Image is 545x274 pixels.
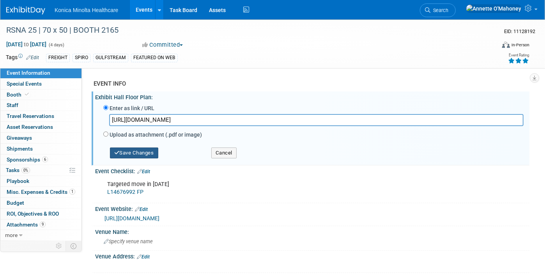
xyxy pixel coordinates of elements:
div: Event Checklist: [95,165,529,176]
span: Asset Reservations [7,124,53,130]
a: L14676992 FP [107,189,143,195]
a: Budget [0,198,81,208]
span: to [23,41,30,47]
a: Asset Reservations [0,122,81,132]
div: FREIGHT [46,54,70,62]
div: Exhibit Hall Floor Plan: [95,91,529,101]
div: FEATURED ON WEB [131,54,178,62]
img: Annette O'Mahoney [466,4,522,13]
a: Giveaways [0,133,81,143]
a: Staff [0,100,81,111]
td: Personalize Event Tab Strip [52,241,66,251]
button: Cancel [211,148,237,158]
span: 6 [42,156,48,162]
img: ExhibitDay [6,7,45,14]
span: [DATE] [DATE] [6,41,47,48]
td: Toggle Event Tabs [66,241,82,251]
span: Playbook [7,178,29,184]
span: 9 [40,221,46,227]
span: (4 days) [48,42,64,47]
span: Special Events [7,81,42,87]
a: Shipments [0,144,81,154]
span: Specify venue name [104,239,153,244]
span: Booth [7,91,30,98]
a: more [0,230,81,241]
div: Event Rating [508,53,529,57]
a: Travel Reservations [0,111,81,121]
button: Committed [140,41,186,49]
td: Tags [6,53,39,62]
button: Save Changes [110,148,158,158]
span: Sponsorships [7,156,48,163]
div: Venue Name: [95,226,529,236]
a: Event Information [0,68,81,78]
a: Edit [137,169,150,174]
span: Budget [7,200,24,206]
span: Attachments [7,221,46,228]
span: Tasks [6,167,30,173]
div: In-Person [511,42,529,48]
span: Konica Minolta Healthcare [55,7,118,13]
img: Format-Inperson.png [502,42,510,48]
span: Event Information [7,70,50,76]
a: Edit [137,254,150,260]
div: Targeted move in [DATE] [102,177,445,200]
div: Venue Address: [95,251,529,261]
div: GULFSTREAM [93,54,128,62]
div: SPIRO [73,54,90,62]
label: Upload as attachment (.pdf or image) [110,131,202,139]
div: RSNA 25 | 70 x 50 | BOOTH 2165 [4,23,485,37]
span: Search [430,7,448,13]
div: Event Format [452,40,529,52]
span: more [5,232,18,238]
span: Shipments [7,146,33,152]
a: Misc. Expenses & Credits1 [0,187,81,197]
span: ROI, Objectives & ROO [7,211,59,217]
a: Attachments9 [0,220,81,230]
a: [URL][DOMAIN_NAME] [104,215,159,221]
span: 0% [21,167,30,173]
a: Edit [26,55,39,60]
div: Event Website: [95,203,529,213]
span: Staff [7,102,18,108]
span: Event ID: 11128192 [504,28,535,34]
a: Search [420,4,456,17]
a: Sponsorships6 [0,155,81,165]
a: Special Events [0,79,81,89]
a: Edit [135,207,148,212]
label: Enter as link / URL [110,104,154,112]
span: Misc. Expenses & Credits [7,189,75,195]
a: Booth [0,90,81,100]
a: ROI, Objectives & ROO [0,209,81,219]
a: Playbook [0,176,81,186]
span: 1 [69,189,75,195]
span: Travel Reservations [7,113,54,119]
a: Tasks0% [0,165,81,176]
div: EVENT INFO [94,80,524,88]
i: Booth reservation complete [25,92,29,97]
span: Giveaways [7,135,32,141]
